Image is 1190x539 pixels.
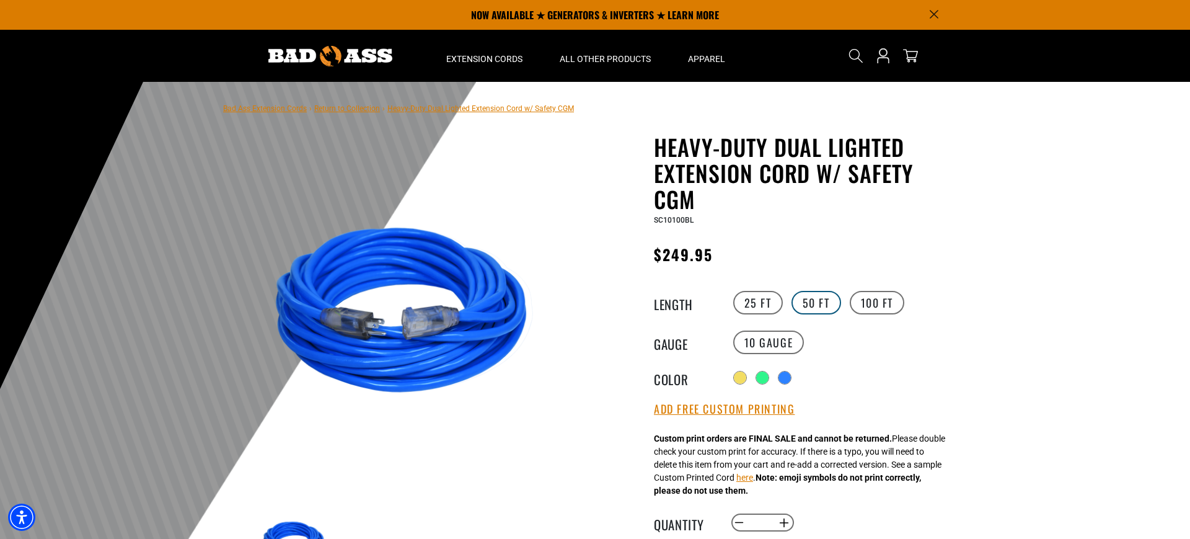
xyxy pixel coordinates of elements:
[541,30,669,82] summary: All Other Products
[736,471,753,484] button: here
[654,403,795,416] button: Add Free Custom Printing
[446,53,522,65] span: Extension Cords
[850,291,905,314] label: 100 FT
[654,334,716,350] legend: Gauge
[8,504,35,531] div: Accessibility Menu
[382,104,385,113] span: ›
[846,46,866,66] summary: Search
[223,100,574,115] nav: breadcrumbs
[669,30,744,82] summary: Apparel
[260,166,558,465] img: blue
[428,30,541,82] summary: Extension Cords
[654,515,716,531] label: Quantity
[654,216,694,225] span: SC10100BL
[654,370,716,386] legend: Color
[688,53,725,65] span: Apparel
[654,473,921,496] strong: Note: emoji symbols do not print correctly, please do not use them.
[309,104,312,113] span: ›
[733,331,804,354] label: 10 Gauge
[733,291,783,314] label: 25 FT
[654,243,713,265] span: $249.95
[268,46,392,66] img: Bad Ass Extension Cords
[873,30,893,82] a: Open this option
[654,434,892,443] strong: Custom print orders are FINAL SALE and cannot be returned.
[654,134,958,212] h1: Heavy-Duty Dual Lighted Extension Cord w/ Safety CGM
[791,291,841,314] label: 50 FT
[387,104,574,113] span: Heavy-Duty Dual Lighted Extension Cord w/ Safety CGM
[654,295,716,311] legend: Length
[223,104,307,113] a: Bad Ass Extension Cords
[654,432,945,497] div: Please double check your custom print for accuracy. If there is a typo, you will need to delete t...
[901,48,920,63] a: cart
[314,104,380,113] a: Return to Collection
[560,53,651,65] span: All Other Products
